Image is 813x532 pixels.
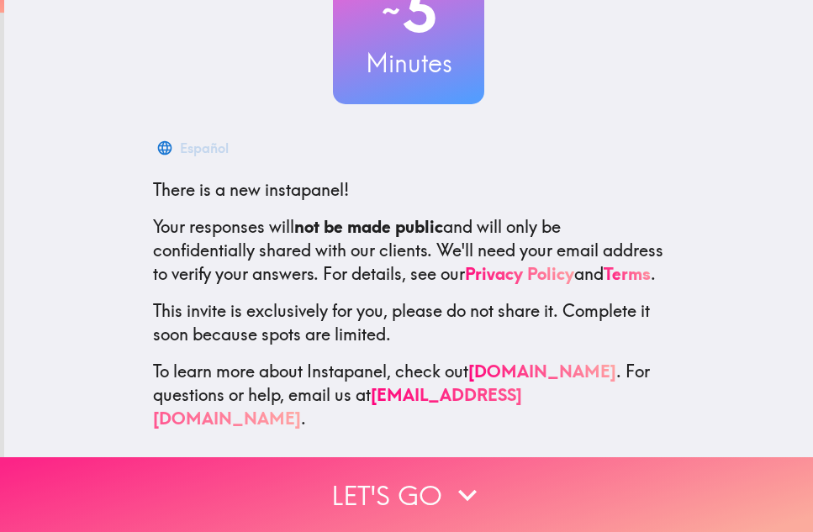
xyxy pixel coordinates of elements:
[465,263,574,284] a: Privacy Policy
[604,263,651,284] a: Terms
[153,299,664,346] p: This invite is exclusively for you, please do not share it. Complete it soon because spots are li...
[153,360,664,430] p: To learn more about Instapanel, check out . For questions or help, email us at .
[153,131,235,165] button: Español
[294,216,443,237] b: not be made public
[180,136,229,160] div: Español
[468,361,616,382] a: [DOMAIN_NAME]
[153,215,664,286] p: Your responses will and will only be confidentially shared with our clients. We'll need your emai...
[153,179,349,200] span: There is a new instapanel!
[333,45,484,81] h3: Minutes
[153,384,522,429] a: [EMAIL_ADDRESS][DOMAIN_NAME]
